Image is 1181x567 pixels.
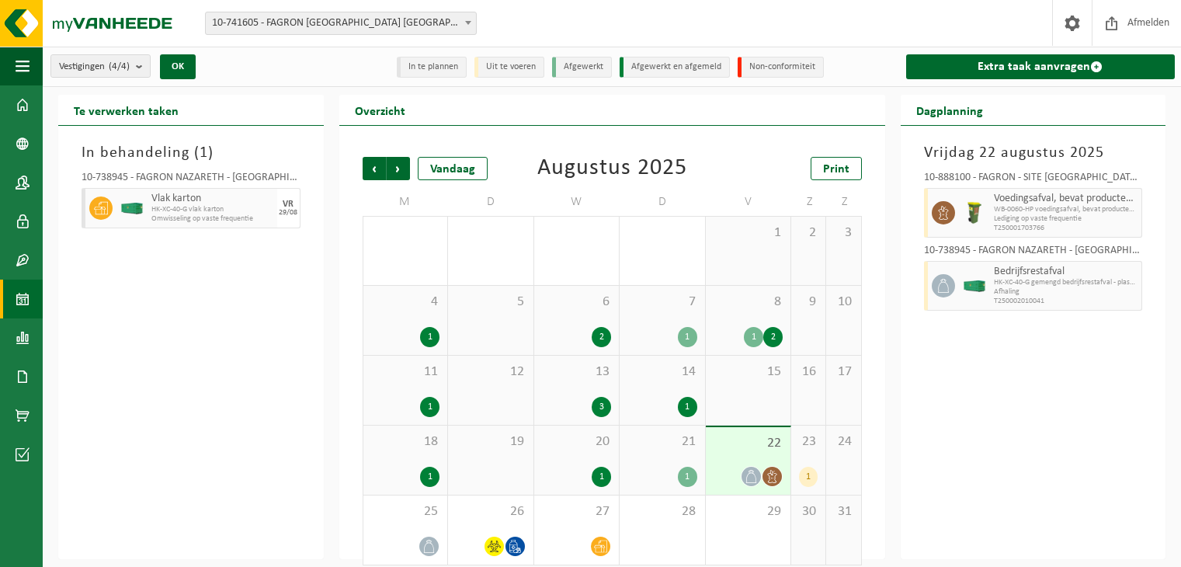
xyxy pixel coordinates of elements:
[994,214,1138,224] span: Lediging op vaste frequentie
[160,54,196,79] button: OK
[994,224,1138,233] span: T250001703766
[924,172,1143,188] div: 10-888100 - FAGRON - SITE [GEOGRAPHIC_DATA] - [GEOGRAPHIC_DATA]
[371,433,440,450] span: 18
[339,95,421,125] h2: Overzicht
[763,327,783,347] div: 2
[994,266,1138,278] span: Bedrijfsrestafval
[791,188,826,216] td: Z
[823,163,849,176] span: Print
[963,280,986,292] img: HK-XC-40-GN-00
[834,364,853,381] span: 17
[799,433,818,450] span: 23
[627,503,697,520] span: 28
[620,188,706,216] td: D
[418,157,488,180] div: Vandaag
[448,188,534,216] td: D
[744,327,763,347] div: 1
[283,200,294,209] div: VR
[627,294,697,311] span: 7
[811,157,862,180] a: Print
[994,297,1138,306] span: T250002010041
[678,327,697,347] div: 1
[151,205,273,214] span: HK-XC-40-G vlak karton
[799,467,818,487] div: 1
[924,245,1143,261] div: 10-738945 - FAGRON NAZARETH - [GEOGRAPHIC_DATA]
[371,503,440,520] span: 25
[206,12,476,34] span: 10-741605 - FAGRON BELGIUM NV - NAZARETH
[534,188,620,216] td: W
[678,467,697,487] div: 1
[592,327,611,347] div: 2
[542,503,612,520] span: 27
[620,57,730,78] li: Afgewerkt en afgemeld
[82,172,300,188] div: 10-738945 - FAGRON NAZARETH - [GEOGRAPHIC_DATA]
[706,188,792,216] td: V
[420,397,439,417] div: 1
[799,294,818,311] span: 9
[834,294,853,311] span: 10
[799,503,818,520] span: 30
[627,433,697,450] span: 21
[714,503,783,520] span: 29
[834,503,853,520] span: 31
[363,157,386,180] span: Vorige
[420,467,439,487] div: 1
[901,95,999,125] h2: Dagplanning
[738,57,824,78] li: Non-conformiteit
[371,294,440,311] span: 4
[456,433,526,450] span: 19
[714,435,783,452] span: 22
[994,278,1138,287] span: HK-XC-40-G gemengd bedrijfsrestafval - plastiek
[420,327,439,347] div: 1
[542,433,612,450] span: 20
[592,467,611,487] div: 1
[50,54,151,78] button: Vestigingen(4/4)
[834,224,853,242] span: 3
[799,364,818,381] span: 16
[714,364,783,381] span: 15
[994,193,1138,205] span: Voedingsafval, bevat producten van dierlijke oorsprong, onverpakt, categorie 3
[542,364,612,381] span: 13
[279,209,297,217] div: 29/08
[474,57,544,78] li: Uit te voeren
[592,397,611,417] div: 3
[627,364,697,381] span: 14
[456,503,526,520] span: 26
[151,193,273,205] span: Vlak karton
[200,145,208,161] span: 1
[678,397,697,417] div: 1
[714,294,783,311] span: 8
[205,12,477,35] span: 10-741605 - FAGRON BELGIUM NV - NAZARETH
[456,364,526,381] span: 12
[906,54,1176,79] a: Extra taak aanvragen
[456,294,526,311] span: 5
[120,203,144,214] img: HK-XC-40-GN-00
[537,157,687,180] div: Augustus 2025
[714,224,783,242] span: 1
[363,188,449,216] td: M
[963,201,986,224] img: WB-0060-HPE-GN-50
[397,57,467,78] li: In te plannen
[59,55,130,78] span: Vestigingen
[58,95,194,125] h2: Te verwerken taken
[151,214,273,224] span: Omwisseling op vaste frequentie
[994,287,1138,297] span: Afhaling
[552,57,612,78] li: Afgewerkt
[799,224,818,242] span: 2
[371,364,440,381] span: 11
[994,205,1138,214] span: WB-0060-HP voedingsafval, bevat producten van dierlijke oors
[82,141,300,165] h3: In behandeling ( )
[542,294,612,311] span: 6
[826,188,861,216] td: Z
[109,61,130,71] count: (4/4)
[834,433,853,450] span: 24
[387,157,410,180] span: Volgende
[924,141,1143,165] h3: Vrijdag 22 augustus 2025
